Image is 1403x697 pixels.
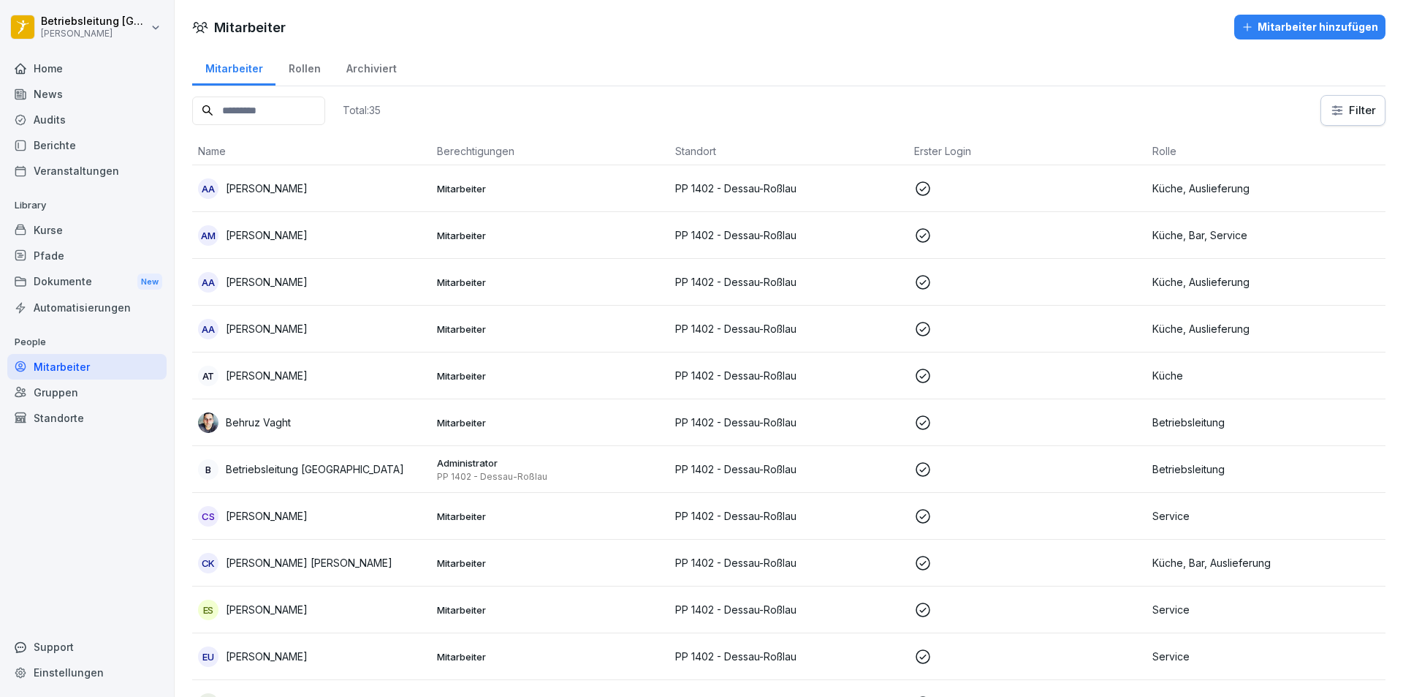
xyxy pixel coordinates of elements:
div: AA [198,178,218,199]
img: msgvbhw1si99gg8qc0hz9cbw.png [198,412,218,433]
th: Name [192,137,431,165]
div: Mitarbeiter hinzufügen [1242,19,1378,35]
a: DokumenteNew [7,268,167,295]
p: Mitarbeiter [437,229,664,242]
p: [PERSON_NAME] [226,321,308,336]
p: [PERSON_NAME] [226,181,308,196]
p: Betriebsleitung [GEOGRAPHIC_DATA] [226,461,404,477]
p: Küche, Auslieferung [1152,321,1380,336]
div: CS [198,506,218,527]
th: Standort [669,137,908,165]
a: Berichte [7,132,167,158]
a: News [7,81,167,107]
a: Automatisierungen [7,295,167,320]
p: Küche, Bar, Service [1152,227,1380,243]
div: AA [198,319,218,339]
p: [PERSON_NAME] [226,602,308,617]
p: Library [7,194,167,217]
button: Filter [1321,96,1385,125]
p: PP 1402 - Dessau-Roßlau [675,181,902,196]
div: ES [198,600,218,620]
p: Küche, Bar, Auslieferung [1152,555,1380,570]
div: EU [198,647,218,667]
a: Archiviert [333,48,409,86]
p: Mitarbeiter [437,182,664,195]
p: Küche [1152,368,1380,383]
p: [PERSON_NAME] [41,29,148,39]
p: Service [1152,649,1380,664]
div: Support [7,634,167,660]
p: [PERSON_NAME] [226,649,308,664]
div: Rollen [275,48,333,86]
div: CK [198,553,218,573]
p: Behruz Vaght [226,415,291,430]
a: Audits [7,107,167,132]
h1: Mitarbeiter [214,18,286,37]
div: Filter [1330,103,1376,118]
p: Mitarbeiter [437,276,664,289]
p: Mitarbeiter [437,510,664,523]
p: [PERSON_NAME] [226,274,308,290]
p: Betriebsleitung [1152,415,1380,430]
a: Pfade [7,243,167,268]
p: Mitarbeiter [437,369,664,383]
div: AA [198,272,218,293]
p: PP 1402 - Dessau-Roßlau [675,274,902,290]
p: PP 1402 - Dessau-Roßlau [675,227,902,243]
p: PP 1402 - Dessau-Roßlau [437,471,664,483]
p: Mitarbeiter [437,557,664,570]
div: B [198,459,218,480]
p: [PERSON_NAME] [226,227,308,243]
a: Mitarbeiter [7,354,167,380]
p: Administrator [437,456,664,470]
th: Rolle [1147,137,1385,165]
p: PP 1402 - Dessau-Roßlau [675,602,902,617]
a: Home [7,56,167,81]
div: New [137,274,162,290]
p: Service [1152,508,1380,524]
div: Dokumente [7,268,167,295]
th: Berechtigungen [431,137,670,165]
p: Mitarbeiter [437,603,664,617]
button: Mitarbeiter hinzufügen [1234,15,1385,39]
p: PP 1402 - Dessau-Roßlau [675,555,902,570]
a: Mitarbeiter [192,48,275,86]
th: Erster Login [908,137,1147,165]
div: AT [198,366,218,386]
a: Einstellungen [7,660,167,685]
a: Veranstaltungen [7,158,167,184]
p: [PERSON_NAME] [226,508,308,524]
p: PP 1402 - Dessau-Roßlau [675,415,902,430]
p: [PERSON_NAME] [226,368,308,383]
p: PP 1402 - Dessau-Roßlau [675,368,902,383]
p: [PERSON_NAME] [PERSON_NAME] [226,555,392,570]
a: Kurse [7,217,167,243]
p: Mitarbeiter [437,650,664,663]
div: AM [198,225,218,246]
a: Standorte [7,405,167,431]
p: People [7,331,167,354]
p: PP 1402 - Dessau-Roßlau [675,321,902,336]
p: Küche, Auslieferung [1152,181,1380,196]
p: Küche, Auslieferung [1152,274,1380,290]
p: PP 1402 - Dessau-Roßlau [675,461,902,477]
p: Mitarbeiter [437,323,664,336]
p: PP 1402 - Dessau-Roßlau [675,649,902,664]
p: PP 1402 - Dessau-Roßlau [675,508,902,524]
p: Total: 35 [343,103,381,117]
a: Gruppen [7,380,167,405]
